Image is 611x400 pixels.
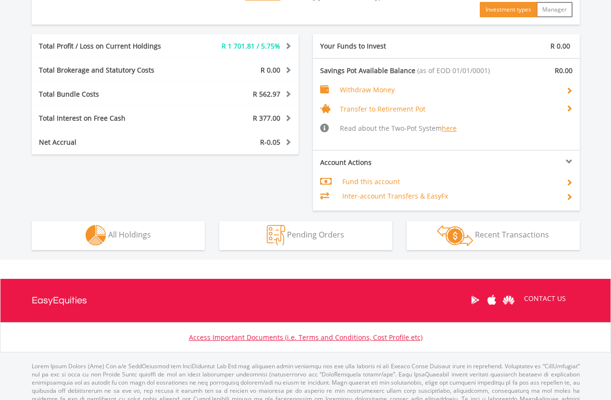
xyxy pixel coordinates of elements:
span: R 0.00 [261,65,280,75]
span: (as of EOD 01/01/0001) [417,66,490,75]
img: transactions-zar-wht.png [437,225,473,246]
td: Fund this account [342,175,558,189]
img: pending_instructions-wht.png [267,225,285,246]
span: Savings Pot Available Balance [320,66,415,75]
div: Total Bundle Costs [32,89,187,99]
div: Account Actions [313,158,447,167]
span: Read about the Two-Pot System [340,124,457,133]
div: R0.00 [513,66,580,75]
button: Investment types [480,2,537,17]
span: All Holdings [108,229,151,240]
div: Net Accrual [32,137,187,147]
span: R-0.05 [260,137,280,147]
button: Recent Transactions [407,221,580,250]
a: CONTACT US [517,285,573,312]
span: R 1 701.81 / 5.75% [222,41,280,50]
a: Google Play [467,285,484,315]
span: Pending Orders [287,229,344,240]
button: Manager [536,2,573,17]
a: Apple [484,285,500,315]
button: Pending Orders [219,221,392,250]
span: R 562.97 [253,89,280,99]
img: holdings-wht.png [86,225,106,246]
span: Transfer to Retirement Pot [340,104,425,113]
div: Total Brokerage and Statutory Costs [32,65,187,75]
span: R 0.00 [550,41,570,50]
a: Huawei [500,285,517,315]
div: Total Interest on Free Cash [32,113,187,123]
span: Recent Transactions [475,229,549,240]
td: Inter-account Transfers & EasyFx [342,189,558,203]
button: All Holdings [32,221,205,250]
span: Withdraw Money [340,85,395,94]
span: R 377.00 [253,113,280,123]
div: Your Funds to Invest [313,41,447,51]
a: here [442,124,457,133]
a: EasyEquities [32,279,87,322]
div: Total Profit / Loss on Current Holdings [32,41,187,51]
a: Access Important Documents (i.e. Terms and Conditions, Cost Profile etc) [189,333,423,342]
